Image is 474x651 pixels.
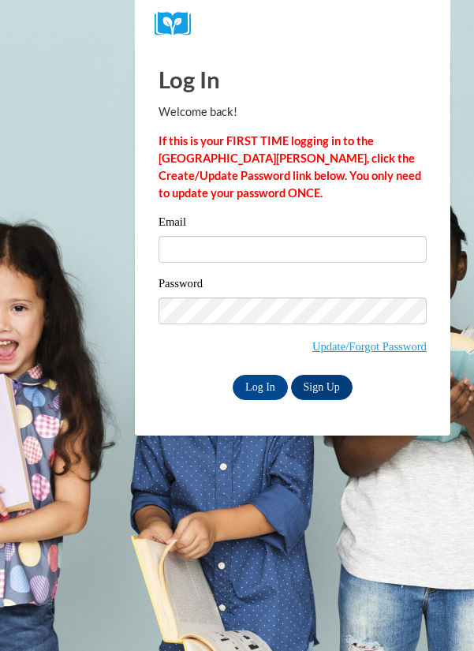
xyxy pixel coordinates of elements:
[291,375,353,400] a: Sign Up
[155,12,431,36] a: COX Campus
[159,63,427,95] h1: Log In
[312,340,427,353] a: Update/Forgot Password
[159,216,427,232] label: Email
[159,103,427,121] p: Welcome back!
[159,278,427,294] label: Password
[159,134,421,200] strong: If this is your FIRST TIME logging in to the [GEOGRAPHIC_DATA][PERSON_NAME], click the Create/Upd...
[155,12,202,36] img: Logo brand
[233,375,288,400] input: Log In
